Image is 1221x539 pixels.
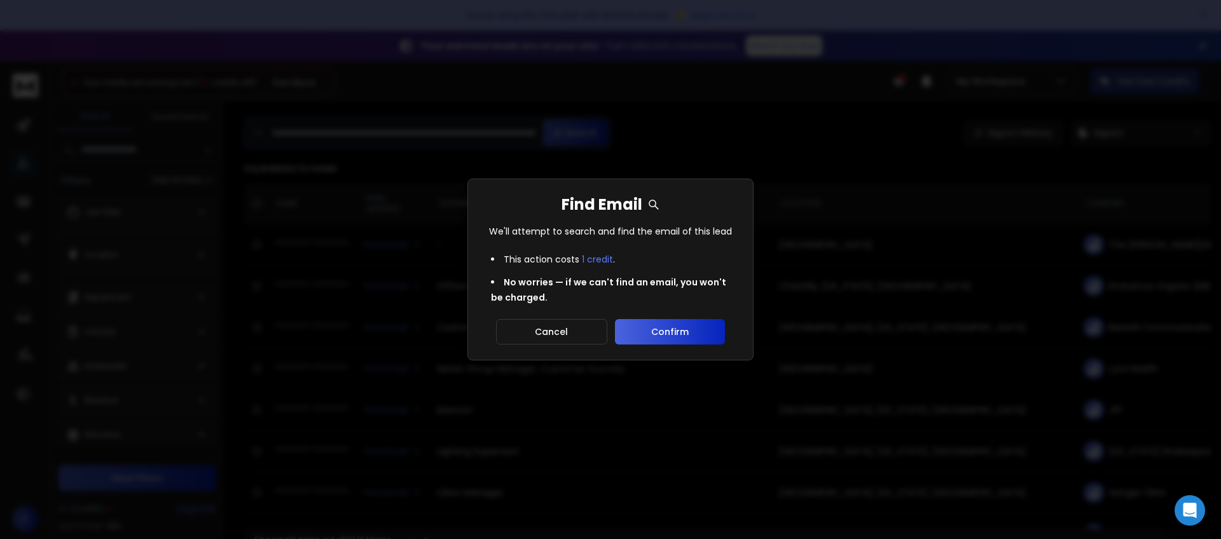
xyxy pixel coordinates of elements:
[1175,495,1205,526] div: Open Intercom Messenger
[496,319,607,345] button: Cancel
[483,248,738,271] li: This action costs .
[489,225,732,238] p: We'll attempt to search and find the email of this lead
[562,194,660,215] h1: Find Email
[483,271,738,309] li: No worries — if we can't find an email, you won't be charged.
[582,253,613,266] span: 1 credit
[615,319,725,345] button: Confirm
